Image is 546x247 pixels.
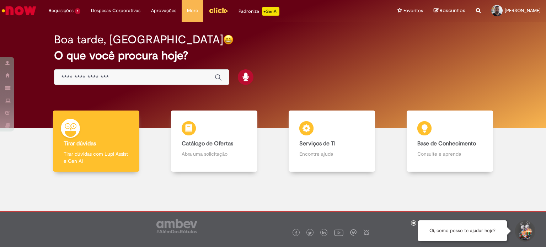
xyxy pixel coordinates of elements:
[91,7,140,14] span: Despesas Corporativas
[322,231,326,235] img: logo_footer_linkedin.png
[299,140,336,147] b: Serviços de TI
[363,229,370,236] img: logo_footer_naosei.png
[151,7,176,14] span: Aprovações
[187,7,198,14] span: More
[417,140,476,147] b: Base de Conhecimento
[64,150,129,165] p: Tirar dúvidas com Lupi Assist e Gen Ai
[262,7,279,16] p: +GenAi
[440,7,465,14] span: Rascunhos
[75,8,80,14] span: 1
[54,49,492,62] h2: O que você procura hoje?
[37,111,155,172] a: Tirar dúvidas Tirar dúvidas com Lupi Assist e Gen Ai
[514,220,535,242] button: Iniciar Conversa de Suporte
[156,219,197,233] img: logo_footer_ambev_rotulo_gray.png
[418,220,507,241] div: Oi, como posso te ajudar hoje?
[209,5,228,16] img: click_logo_yellow_360x200.png
[403,7,423,14] span: Favoritos
[273,111,391,172] a: Serviços de TI Encontre ajuda
[505,7,541,14] span: [PERSON_NAME]
[308,231,312,235] img: logo_footer_twitter.png
[391,111,509,172] a: Base de Conhecimento Consulte e aprenda
[299,150,364,157] p: Encontre ajuda
[182,150,247,157] p: Abra uma solicitação
[182,140,233,147] b: Catálogo de Ofertas
[239,7,279,16] div: Padroniza
[350,229,357,236] img: logo_footer_workplace.png
[223,34,234,45] img: happy-face.png
[1,4,37,18] img: ServiceNow
[64,140,96,147] b: Tirar dúvidas
[434,7,465,14] a: Rascunhos
[54,33,223,46] h2: Boa tarde, [GEOGRAPHIC_DATA]
[417,150,482,157] p: Consulte e aprenda
[49,7,74,14] span: Requisições
[334,228,343,237] img: logo_footer_youtube.png
[155,111,273,172] a: Catálogo de Ofertas Abra uma solicitação
[294,231,298,235] img: logo_footer_facebook.png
